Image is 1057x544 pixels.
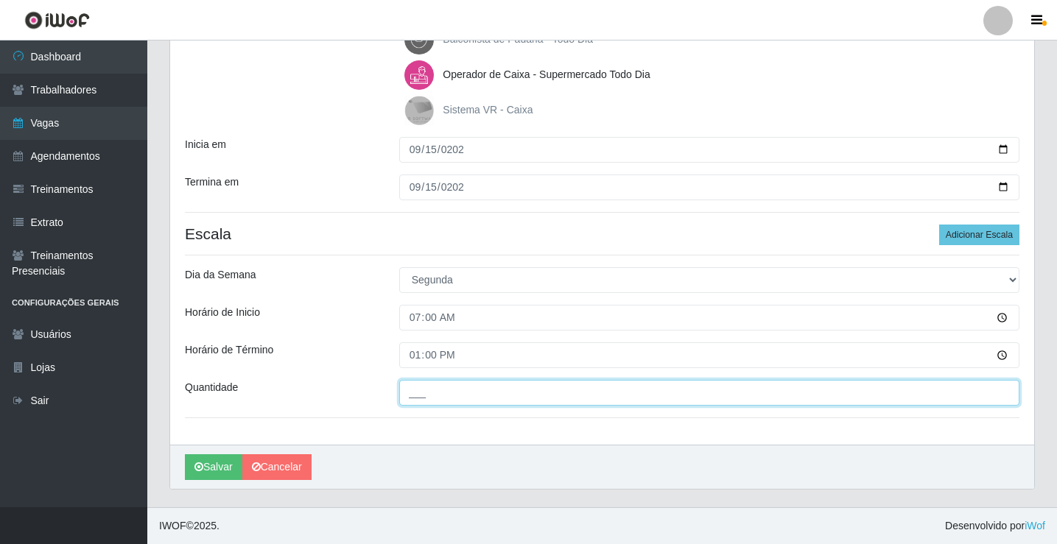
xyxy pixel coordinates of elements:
[399,342,1019,368] input: 00:00
[443,33,593,45] span: Balconista de Padaria - Todo Dia
[404,60,440,90] img: Operador de Caixa - Supermercado Todo Dia
[159,518,220,534] span: © 2025 .
[185,225,1019,243] h4: Escala
[945,518,1045,534] span: Desenvolvido por
[404,96,440,125] img: Sistema VR - Caixa
[24,11,90,29] img: CoreUI Logo
[1025,520,1045,531] a: iWof
[185,267,256,283] label: Dia da Semana
[185,305,260,320] label: Horário de Inicio
[185,380,238,395] label: Quantidade
[939,225,1019,245] button: Adicionar Escala
[185,137,226,152] label: Inicia em
[159,520,186,531] span: IWOF
[242,454,312,480] a: Cancelar
[399,174,1019,200] input: 00/00/0000
[185,342,273,358] label: Horário de Término
[399,380,1019,406] input: Informe a quantidade...
[185,174,239,190] label: Termina em
[185,454,242,480] button: Salvar
[443,104,533,116] span: Sistema VR - Caixa
[399,305,1019,331] input: 00:00
[443,68,650,80] span: Operador de Caixa - Supermercado Todo Dia
[399,137,1019,163] input: 00/00/0000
